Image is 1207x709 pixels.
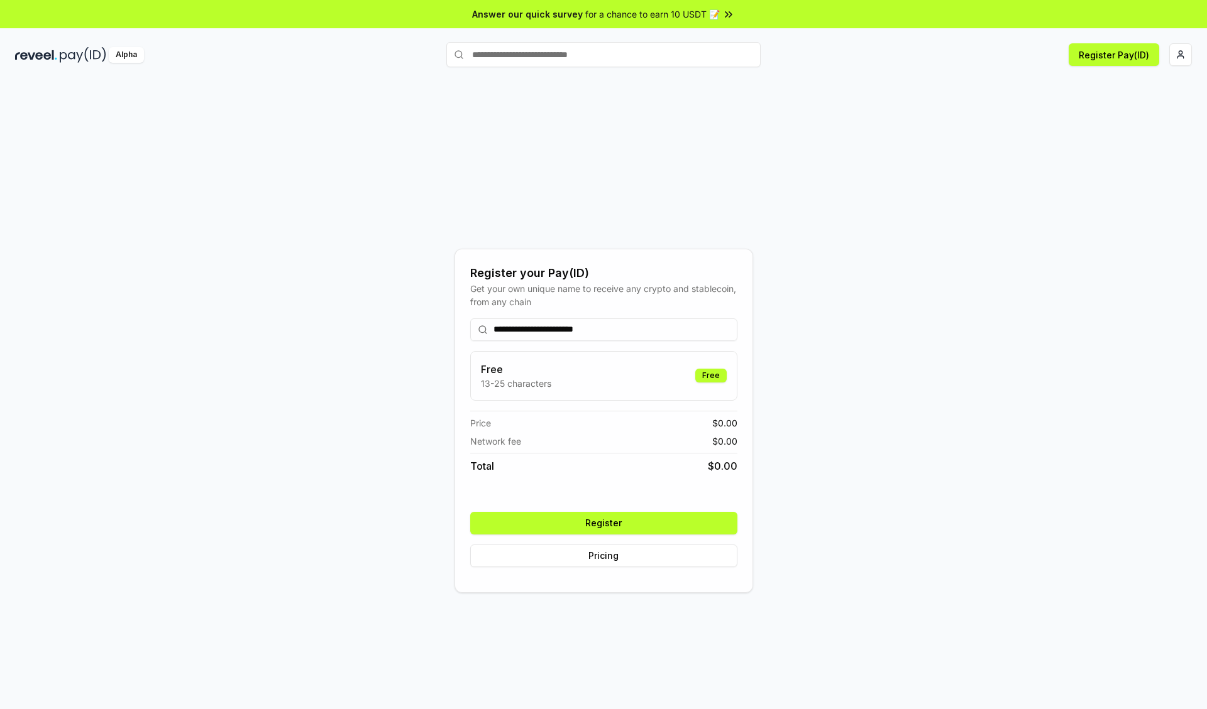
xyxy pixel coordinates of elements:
[695,369,727,382] div: Free
[481,362,551,377] h3: Free
[708,458,737,474] span: $ 0.00
[472,8,583,21] span: Answer our quick survey
[470,512,737,534] button: Register
[470,282,737,308] div: Get your own unique name to receive any crypto and stablecoin, from any chain
[15,47,57,63] img: reveel_dark
[1069,43,1159,66] button: Register Pay(ID)
[470,416,491,430] span: Price
[60,47,106,63] img: pay_id
[712,435,737,448] span: $ 0.00
[712,416,737,430] span: $ 0.00
[470,544,737,567] button: Pricing
[585,8,720,21] span: for a chance to earn 10 USDT 📝
[109,47,144,63] div: Alpha
[470,264,737,282] div: Register your Pay(ID)
[481,377,551,390] p: 13-25 characters
[470,458,494,474] span: Total
[470,435,521,448] span: Network fee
